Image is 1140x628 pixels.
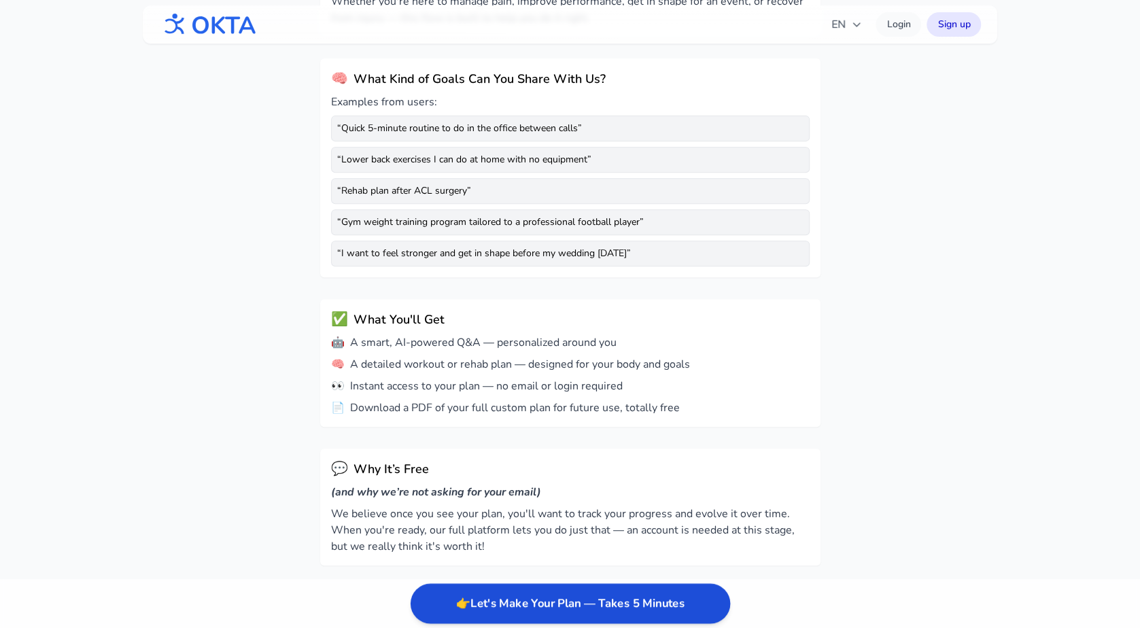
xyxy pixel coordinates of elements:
button: Start creating your personalized workout or rehab plan [410,584,729,624]
span: 💬 [331,459,348,478]
img: OKTA logo [159,7,257,42]
h2: What Kind of Goals Can You Share With Us? [353,69,606,88]
h2: What You'll Get [353,310,445,329]
span: Instant access to your plan — no email or login required [350,378,623,394]
span: 🤖 [331,334,345,351]
div: “ Lower back exercises I can do at home with no equipment ” [331,147,810,173]
span: 🧠 [331,356,345,372]
div: “ Gym weight training program tailored to a professional football player ” [331,209,810,235]
span: 📄 [331,400,345,416]
span: 👀 [331,378,345,394]
span: EN [831,16,862,33]
span: A smart, AI-powered Q&A — personalized around you [350,334,617,351]
div: “ Quick 5-minute routine to do in the office between calls ” [331,116,810,141]
div: “ I want to feel stronger and get in shape before my wedding [DATE] ” [331,241,810,266]
p: (and why we’re not asking for your email) [331,484,810,500]
span: A detailed workout or rehab plan — designed for your body and goals [350,356,690,372]
h2: Why It’s Free [353,459,429,478]
p: Examples from users: [331,94,810,110]
span: ✅ [331,310,348,329]
span: Download a PDF of your full custom plan for future use, totally free [350,400,680,416]
a: Sign up [927,12,981,37]
span: 🧠 [331,69,348,88]
p: We believe once you see your plan, you'll want to track your progress and evolve it over time. Wh... [331,506,810,555]
a: Login [876,12,921,37]
div: “ Rehab plan after ACL surgery ” [331,178,810,204]
button: EN [823,11,870,38]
